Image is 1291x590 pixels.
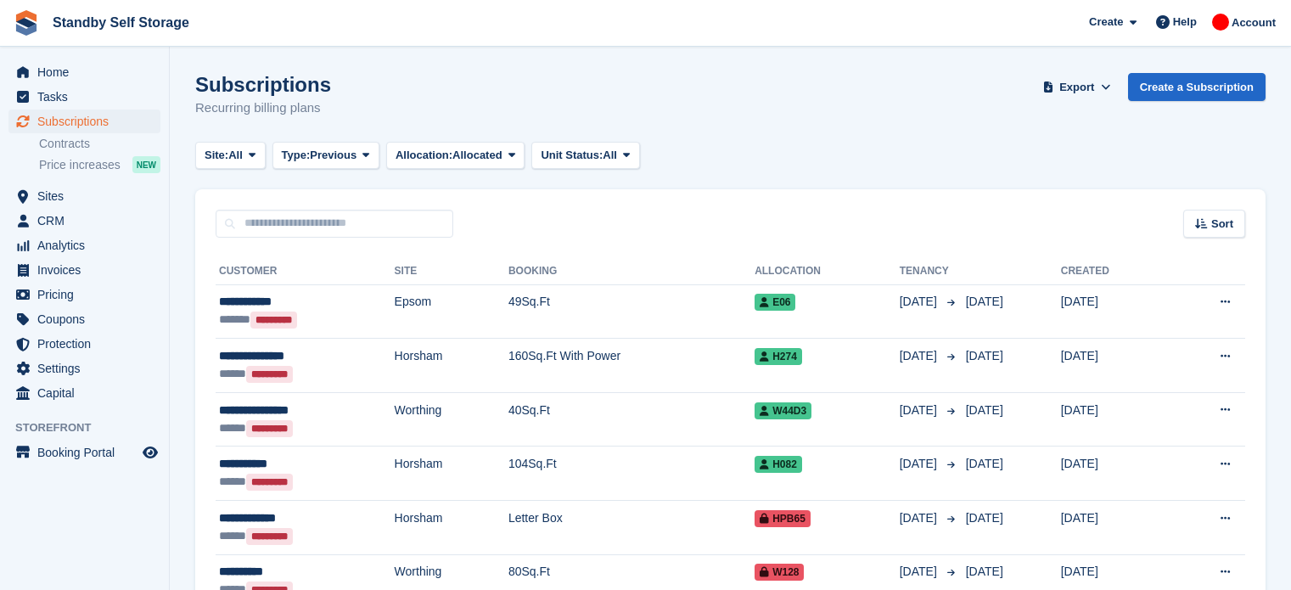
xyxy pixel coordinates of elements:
span: Price increases [39,157,121,173]
a: Preview store [140,442,160,463]
span: [DATE] [966,349,1003,362]
span: All [228,147,243,164]
span: Allocated [452,147,502,164]
img: stora-icon-8386f47178a22dfd0bd8f6a31ec36ba5ce8667c1dd55bd0f319d3a0aa187defe.svg [14,10,39,36]
span: H274 [755,348,802,365]
th: Site [395,258,508,285]
span: Tasks [37,85,139,109]
span: Unit Status: [541,147,603,164]
span: Account [1232,14,1276,31]
span: [DATE] [966,457,1003,470]
span: [DATE] [966,511,1003,525]
span: E06 [755,294,795,311]
span: H082 [755,456,802,473]
span: [DATE] [900,402,940,419]
span: Previous [310,147,356,164]
span: [DATE] [900,563,940,581]
th: Booking [508,258,755,285]
a: Create a Subscription [1128,73,1266,101]
td: [DATE] [1061,392,1167,447]
button: Unit Status: All [531,142,639,170]
span: W44D3 [755,402,811,419]
a: menu [8,332,160,356]
td: [DATE] [1061,339,1167,393]
span: Settings [37,357,139,380]
span: CRM [37,209,139,233]
span: [DATE] [900,293,940,311]
td: Horsham [395,501,508,555]
span: W128 [755,564,804,581]
td: 40Sq.Ft [508,392,755,447]
th: Tenancy [900,258,959,285]
img: Aaron Winter [1212,14,1229,31]
td: [DATE] [1061,501,1167,555]
a: menu [8,60,160,84]
span: Create [1089,14,1123,31]
div: NEW [132,156,160,173]
span: Invoices [37,258,139,282]
td: Epsom [395,284,508,339]
td: Horsham [395,447,508,501]
button: Site: All [195,142,266,170]
span: [DATE] [900,509,940,527]
a: menu [8,85,160,109]
button: Export [1040,73,1114,101]
button: Allocation: Allocated [386,142,525,170]
span: Home [37,60,139,84]
span: Capital [37,381,139,405]
span: All [603,147,617,164]
span: Sites [37,184,139,208]
td: 160Sq.Ft With Power [508,339,755,393]
td: [DATE] [1061,284,1167,339]
span: [DATE] [966,403,1003,417]
span: Type: [282,147,311,164]
a: menu [8,381,160,405]
a: menu [8,184,160,208]
td: Letter Box [508,501,755,555]
span: [DATE] [966,295,1003,308]
th: Allocation [755,258,900,285]
th: Customer [216,258,395,285]
td: [DATE] [1061,447,1167,501]
span: Protection [37,332,139,356]
a: Price increases NEW [39,155,160,174]
span: [DATE] [900,347,940,365]
a: menu [8,357,160,380]
h1: Subscriptions [195,73,331,96]
a: menu [8,307,160,331]
a: menu [8,233,160,257]
td: Horsham [395,339,508,393]
a: menu [8,441,160,464]
td: 104Sq.Ft [508,447,755,501]
span: Sort [1211,216,1233,233]
button: Type: Previous [272,142,379,170]
span: Booking Portal [37,441,139,464]
td: Worthing [395,392,508,447]
span: Analytics [37,233,139,257]
span: Allocation: [396,147,452,164]
a: menu [8,258,160,282]
td: 49Sq.Ft [508,284,755,339]
span: Pricing [37,283,139,306]
span: Export [1059,79,1094,96]
a: Contracts [39,136,160,152]
span: Storefront [15,419,169,436]
span: [DATE] [900,455,940,473]
a: menu [8,283,160,306]
a: menu [8,209,160,233]
span: [DATE] [966,565,1003,578]
span: Subscriptions [37,110,139,133]
a: Standby Self Storage [46,8,196,37]
a: menu [8,110,160,133]
span: Site: [205,147,228,164]
span: Help [1173,14,1197,31]
span: HPB65 [755,510,811,527]
p: Recurring billing plans [195,98,331,118]
th: Created [1061,258,1167,285]
span: Coupons [37,307,139,331]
